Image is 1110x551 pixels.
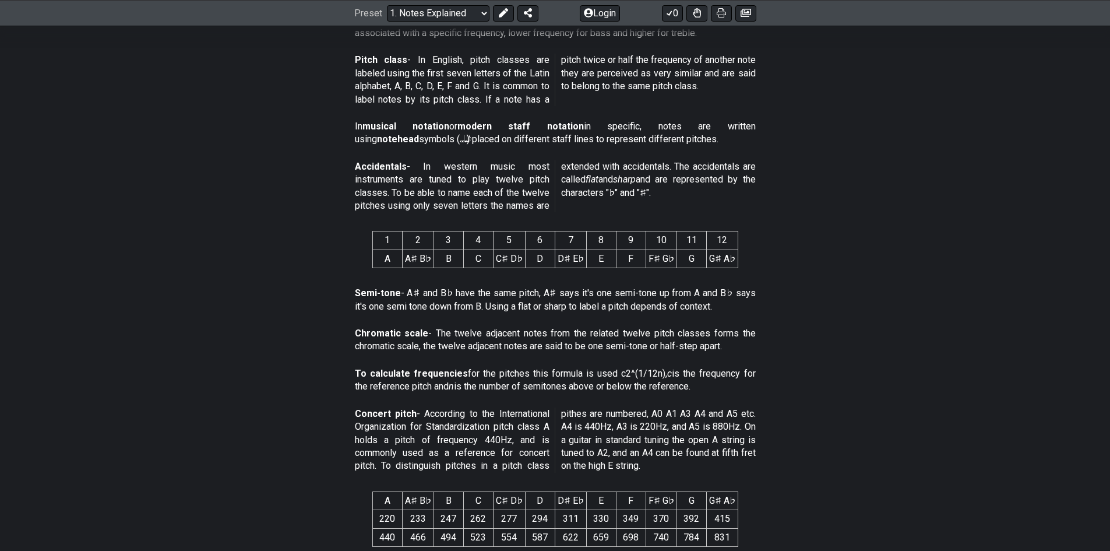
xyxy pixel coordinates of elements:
[355,408,756,473] p: - According to the International Organization for Standardization pitch class A holds a pitch of ...
[493,510,525,528] td: 277
[434,492,463,510] th: B
[646,231,676,250] th: 10
[355,287,401,299] strong: Semi-tone
[711,5,732,21] button: Print
[706,250,738,268] td: G♯ A♭
[686,5,707,21] button: Toggle Dexterity for all fretkits
[517,5,538,21] button: Share Preset
[706,231,738,250] th: 12
[463,492,493,510] th: C
[463,231,493,250] th: 4
[580,5,620,21] button: Login
[463,510,493,528] td: 262
[706,510,738,528] td: 415
[586,528,616,546] td: 659
[434,250,463,268] td: B
[355,160,756,213] p: - In western music most instruments are tuned to play twelve pitch classes. To be able to name ea...
[616,528,646,546] td: 698
[646,510,676,528] td: 370
[646,528,676,546] td: 740
[355,54,408,65] strong: Pitch class
[525,510,555,528] td: 294
[402,510,434,528] td: 233
[676,528,706,546] td: 784
[493,5,514,21] button: Edit Preset
[402,492,434,510] th: A♯ B♭
[493,250,525,268] td: C♯ D♭
[616,492,646,510] th: F
[676,492,706,510] th: G
[525,250,555,268] td: D
[355,368,468,379] strong: To calculate frequencies
[646,492,676,510] th: F♯ G♭
[616,510,646,528] td: 349
[676,250,706,268] td: G
[525,492,555,510] th: D
[457,121,584,132] strong: modern staff notation
[372,231,402,250] th: 1
[354,8,382,19] span: Preset
[434,528,463,546] td: 494
[377,134,419,145] strong: notehead
[355,161,407,172] strong: Accidentals
[402,528,434,546] td: 466
[362,121,449,132] strong: musical notation
[449,381,454,392] em: n
[586,231,616,250] th: 8
[613,174,636,185] em: sharp
[355,120,756,146] p: In or in specific, notes are written using symbols (𝅝 𝅗𝅥 𝅘𝅥 𝅘𝅥𝅮) placed on different staff lines to r...
[434,231,463,250] th: 3
[372,492,402,510] th: A
[586,174,598,185] em: flat
[493,492,525,510] th: C♯ D♭
[706,528,738,546] td: 831
[355,408,417,419] strong: Concert pitch
[355,328,429,339] strong: Chromatic scale
[555,528,586,546] td: 622
[646,250,676,268] td: F♯ G♭
[355,367,756,394] p: for the pitches this formula is used c2^(1/12n), is the frequency for the reference pitch and is ...
[555,231,586,250] th: 7
[586,510,616,528] td: 330
[662,5,683,21] button: 0
[463,528,493,546] td: 523
[355,287,756,313] p: - A♯ and B♭ have the same pitch, A♯ says it's one semi-tone up from A and B♭ says it's one semi t...
[372,250,402,268] td: A
[555,250,586,268] td: D♯ E♭
[355,54,756,106] p: - In English, pitch classes are labeled using the first seven letters of the Latin alphabet, A, B...
[616,231,646,250] th: 9
[493,528,525,546] td: 554
[525,231,555,250] th: 6
[402,250,434,268] td: A♯ B♭
[493,231,525,250] th: 5
[676,231,706,250] th: 11
[355,327,756,353] p: - The twelve adjacent notes from the related twelve pitch classes forms the chromatic scale, the ...
[372,510,402,528] td: 220
[586,250,616,268] td: E
[706,492,738,510] th: G♯ A♭
[555,510,586,528] td: 311
[586,492,616,510] th: E
[463,250,493,268] td: C
[667,368,672,379] em: c
[372,528,402,546] td: 440
[735,5,756,21] button: Create image
[525,528,555,546] td: 587
[676,510,706,528] td: 392
[616,250,646,268] td: F
[402,231,434,250] th: 2
[387,5,489,21] select: Preset
[555,492,586,510] th: D♯ E♭
[434,510,463,528] td: 247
